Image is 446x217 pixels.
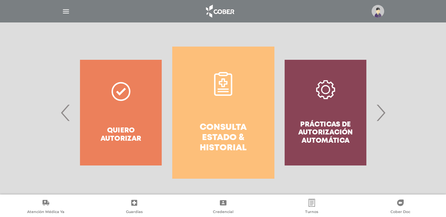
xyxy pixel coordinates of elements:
span: Previous [59,95,72,130]
img: logo_cober_home-white.png [202,3,237,19]
a: Guardias [90,199,179,216]
span: Atención Médica Ya [27,209,64,215]
a: Atención Médica Ya [1,199,90,216]
span: Guardias [126,209,143,215]
span: Turnos [305,209,318,215]
a: Credencial [179,199,267,216]
img: profile-placeholder.svg [372,5,384,18]
a: Cober Doc [356,199,445,216]
span: Credencial [213,209,233,215]
span: Cober Doc [390,209,410,215]
a: Consulta estado & historial [172,47,274,179]
img: Cober_menu-lines-white.svg [62,7,70,16]
span: Next [374,95,387,130]
a: Turnos [267,199,356,216]
h4: Consulta estado & historial [184,123,263,154]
